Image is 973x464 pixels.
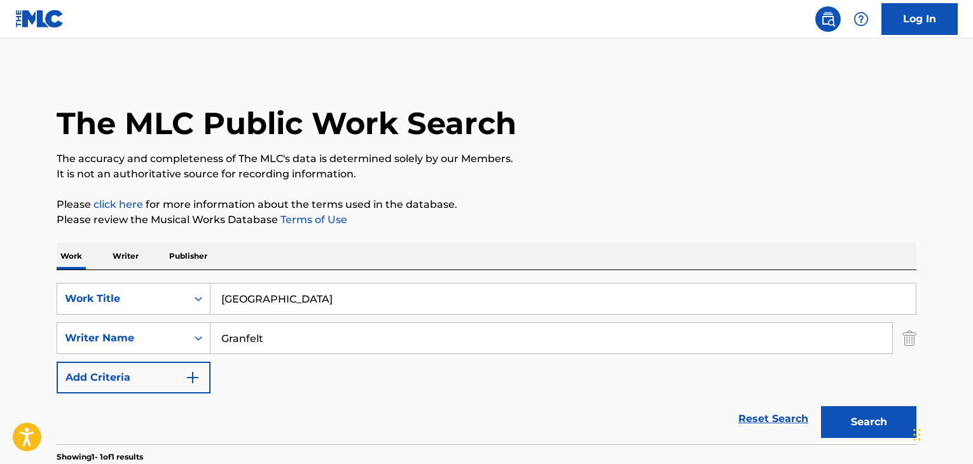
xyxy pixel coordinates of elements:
p: Showing 1 - 1 of 1 results [57,451,143,463]
div: Help [848,6,874,32]
p: Writer [109,243,142,270]
img: Delete Criterion [902,322,916,354]
img: 9d2ae6d4665cec9f34b9.svg [185,370,200,385]
iframe: Chat Widget [909,403,973,464]
a: Log In [881,3,958,35]
p: Please for more information about the terms used in the database. [57,197,916,212]
a: Public Search [815,6,841,32]
div: Work Title [65,291,179,306]
button: Add Criteria [57,362,210,393]
div: Drag [913,416,921,454]
h1: The MLC Public Work Search [57,104,516,142]
img: help [853,11,869,27]
p: Please review the Musical Works Database [57,212,916,228]
button: Search [821,406,916,438]
div: Writer Name [65,331,179,346]
form: Search Form [57,283,916,444]
a: click here [93,198,143,210]
p: The accuracy and completeness of The MLC's data is determined solely by our Members. [57,151,916,167]
p: Publisher [165,243,211,270]
a: Reset Search [732,405,815,433]
img: MLC Logo [15,10,64,28]
p: Work [57,243,86,270]
p: It is not an authoritative source for recording information. [57,167,916,182]
a: Terms of Use [278,214,347,226]
img: search [820,11,836,27]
